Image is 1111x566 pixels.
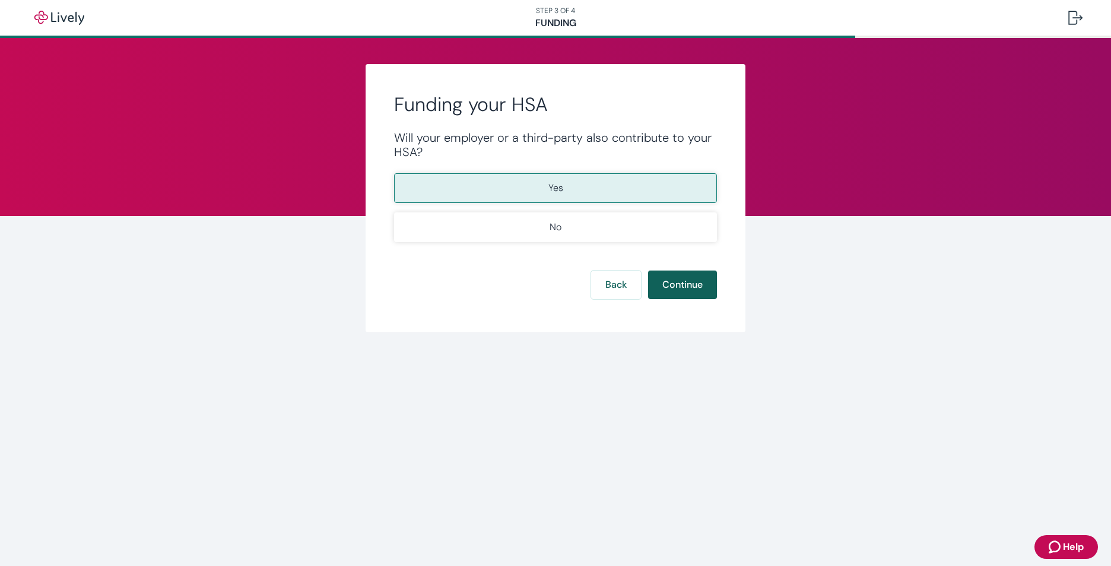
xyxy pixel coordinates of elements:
[394,93,717,116] h2: Funding your HSA
[648,271,717,299] button: Continue
[550,220,561,234] p: No
[591,271,641,299] button: Back
[26,11,93,25] img: Lively
[394,212,717,242] button: No
[1049,540,1063,554] svg: Zendesk support icon
[394,173,717,203] button: Yes
[548,181,563,195] p: Yes
[1059,4,1092,32] button: Log out
[1063,540,1084,554] span: Help
[1034,535,1098,559] button: Zendesk support iconHelp
[394,131,717,159] div: Will your employer or a third-party also contribute to your HSA?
